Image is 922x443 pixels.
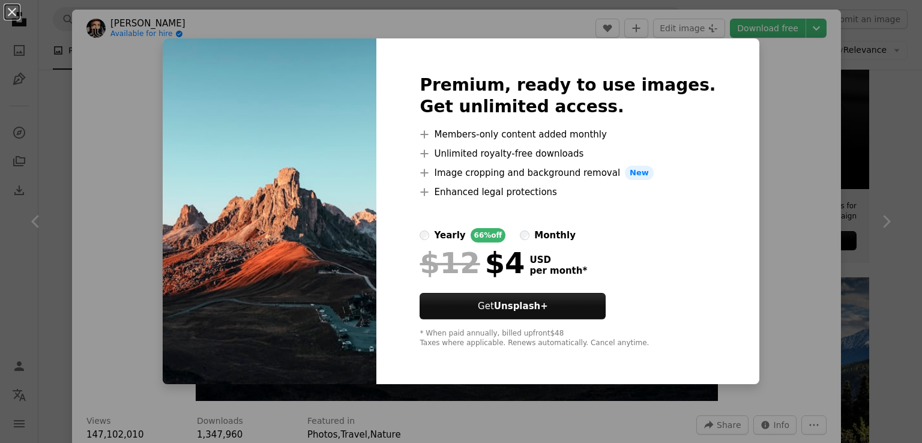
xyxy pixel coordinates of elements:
li: Enhanced legal protections [420,185,716,199]
span: New [625,166,654,180]
div: yearly [434,228,465,243]
img: photo-1508739773434-c26b3d09e071 [163,38,376,384]
input: monthly [520,231,529,240]
div: $4 [420,247,525,279]
span: USD [529,255,587,265]
h2: Premium, ready to use images. Get unlimited access. [420,74,716,118]
div: * When paid annually, billed upfront $48 Taxes where applicable. Renews automatically. Cancel any... [420,329,716,348]
strong: Unsplash+ [494,301,548,312]
li: Members-only content added monthly [420,127,716,142]
input: yearly66%off [420,231,429,240]
div: 66% off [471,228,506,243]
span: $12 [420,247,480,279]
li: Image cropping and background removal [420,166,716,180]
span: per month * [529,265,587,276]
button: GetUnsplash+ [420,293,606,319]
div: monthly [534,228,576,243]
li: Unlimited royalty-free downloads [420,146,716,161]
